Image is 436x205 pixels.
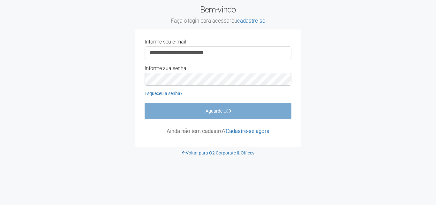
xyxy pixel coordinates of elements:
[237,18,265,24] a: cadastre-se
[231,18,265,24] span: ou
[135,18,301,25] small: Faça o login para acessar
[145,39,186,45] label: Informe seu e-mail
[226,128,269,134] a: Cadastre-se agora
[182,150,254,155] a: Voltar para O2 Corporate & Offices
[145,91,183,96] a: Esqueceu a senha?
[135,5,301,25] h2: Bem-vindo
[145,66,186,71] label: Informe sua senha
[145,128,291,134] p: Ainda não tem cadastro?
